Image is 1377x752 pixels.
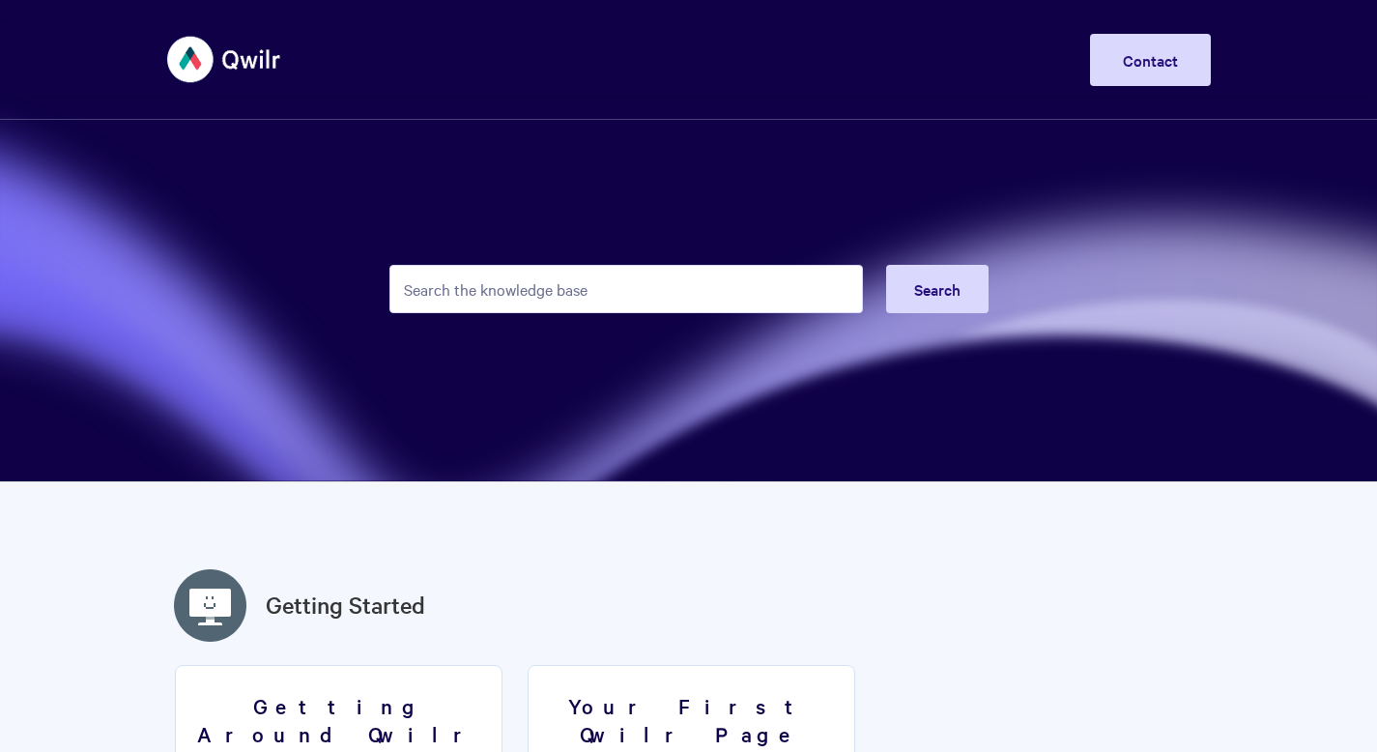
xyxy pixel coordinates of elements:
img: Qwilr Help Center [167,23,282,96]
h3: Getting Around Qwilr [187,692,490,747]
h3: Your First Qwilr Page [540,692,843,747]
input: Search the knowledge base [389,265,863,313]
span: Search [914,278,961,300]
a: Contact [1090,34,1211,86]
button: Search [886,265,989,313]
a: Getting Started [266,588,425,622]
